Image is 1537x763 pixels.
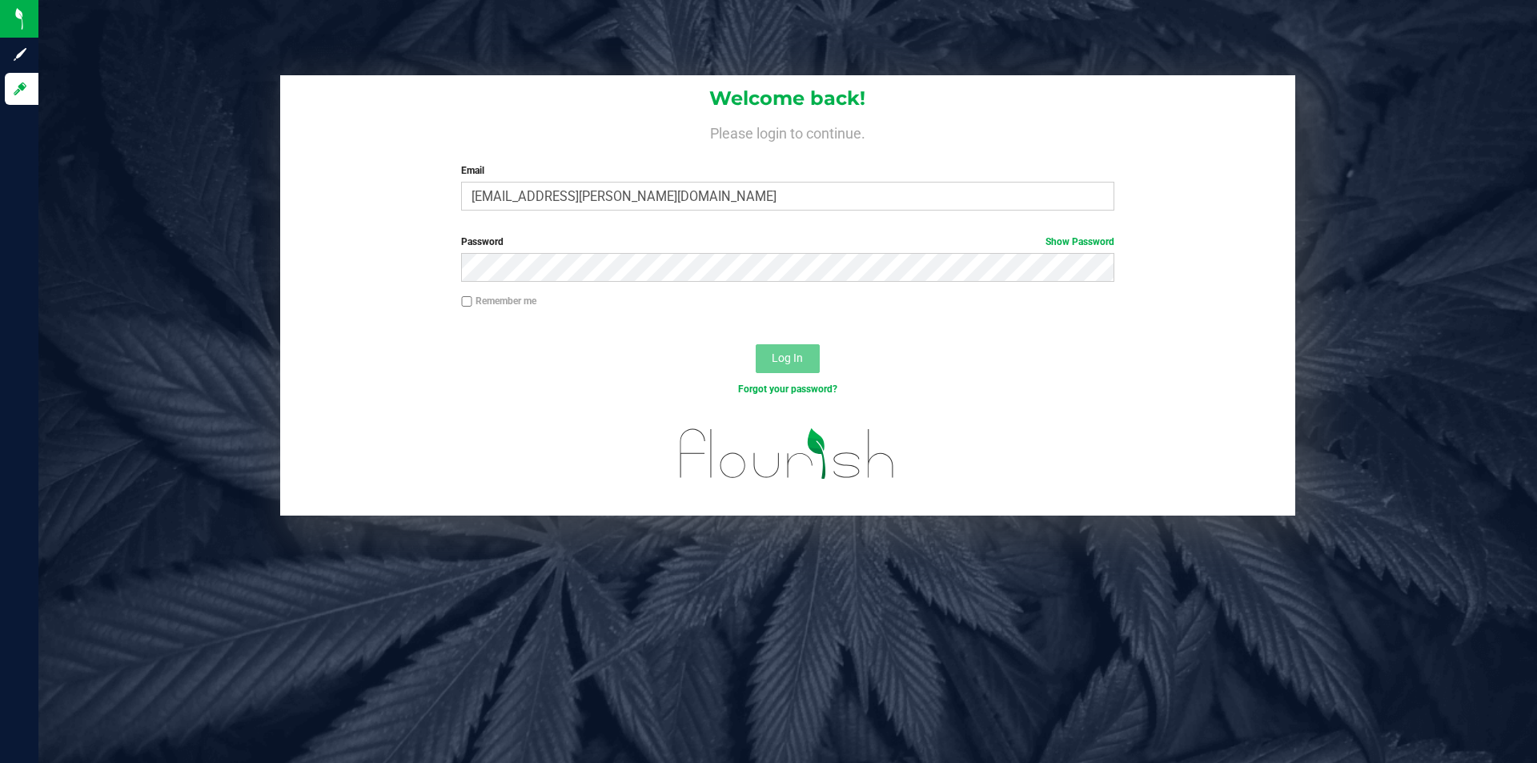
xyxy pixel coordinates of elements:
[738,384,837,395] a: Forgot your password?
[772,351,803,364] span: Log In
[12,81,28,97] inline-svg: Log in
[12,46,28,62] inline-svg: Sign up
[461,163,1114,178] label: Email
[756,344,820,373] button: Log In
[461,294,536,308] label: Remember me
[660,413,914,495] img: flourish_logo.svg
[1045,236,1114,247] a: Show Password
[461,236,504,247] span: Password
[280,122,1295,141] h4: Please login to continue.
[280,88,1295,109] h1: Welcome back!
[461,296,472,307] input: Remember me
